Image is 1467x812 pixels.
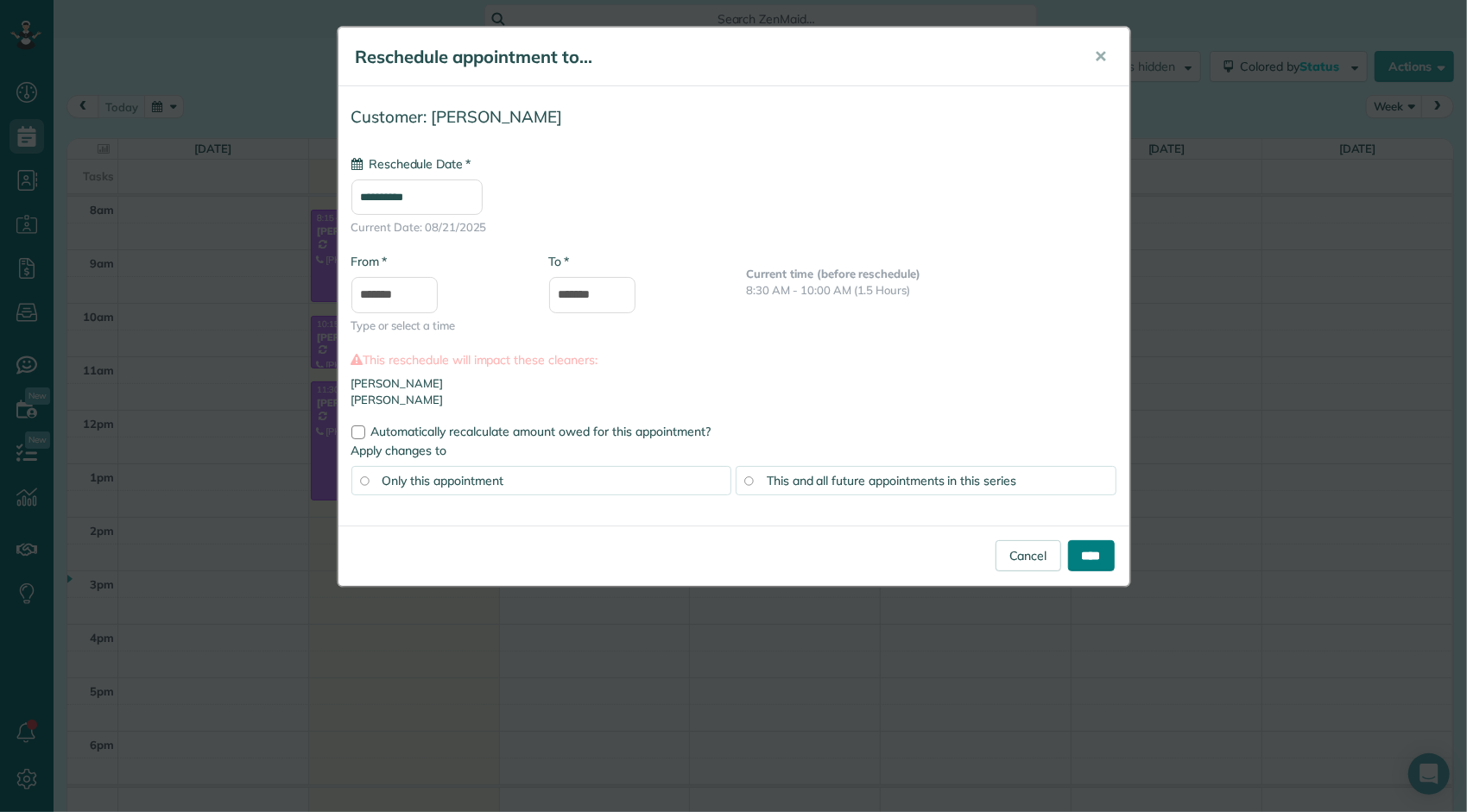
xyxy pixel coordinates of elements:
label: Apply changes to [351,442,1116,459]
span: ✕ [1095,47,1108,66]
a: Cancel [996,540,1061,571]
span: This and all future appointments in this series [767,473,1016,488]
h4: Customer: [PERSON_NAME] [351,108,1116,126]
span: Current Date: 08/21/2025 [351,219,1116,236]
input: This and all future appointments in this series [744,476,753,485]
label: Reschedule Date [351,155,471,173]
h5: Reschedule appointment to... [356,45,1071,69]
label: To [549,253,569,270]
li: [PERSON_NAME] [351,392,1116,408]
b: Current time (before reschedule) [747,267,921,280]
label: From [351,253,387,270]
li: [PERSON_NAME] [351,375,1116,392]
span: Only this appointment [383,473,503,488]
p: 8:30 AM - 10:00 AM (1.5 Hours) [747,282,1116,299]
span: Automatically recalculate amount owed for this appointment? [371,424,711,439]
input: Only this appointment [360,476,369,485]
label: This reschedule will impact these cleaners: [351,351,1116,368]
span: Type or select a time [351,318,523,334]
